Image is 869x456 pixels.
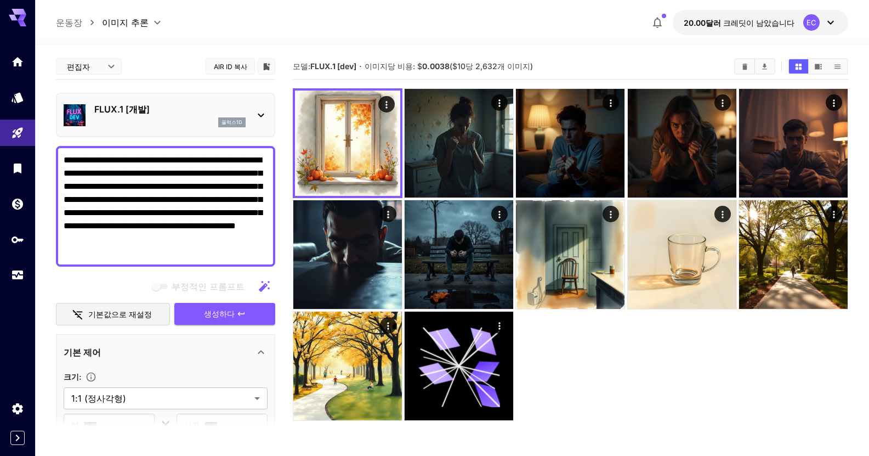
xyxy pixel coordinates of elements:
button: AIR ID 복사 [206,58,255,75]
div: 집 [11,55,24,69]
img: 2Q== [405,200,513,309]
div: 모델 [11,91,24,104]
div: 행위 [380,317,396,334]
font: ($10당 2,632개 이미지) [450,61,533,71]
font: 0.0038 [422,61,450,71]
button: 목록 보기로 이미지 표시 [828,59,847,74]
div: 지갑 [11,197,24,211]
img: 9k= [739,89,848,198]
div: 행위 [378,96,395,112]
font: 생성하다 [204,309,235,318]
font: FLUX.1 [개발] [94,104,150,115]
div: 행위 [603,94,620,111]
div: API 키 [11,233,24,246]
div: 행위 [714,94,731,111]
font: FLUX.1 [dev] [310,61,356,71]
button: 20.00달러EC [673,10,848,35]
font: AIR ID 복사 [214,63,247,71]
font: 이미지당 비용: $ [365,61,422,71]
img: Z [405,89,513,198]
div: 행위 [603,206,620,222]
font: 이미지 추론 [102,17,149,28]
a: 운동장 [56,16,82,29]
button: 사이드바 확장 [10,431,25,445]
img: Z [295,91,400,196]
font: 편집자 [67,62,90,71]
font: 운동장 [56,17,82,28]
div: 행위 [826,94,842,111]
font: 모델: [293,61,310,71]
img: 9k= [628,200,736,309]
font: EC [806,18,816,27]
img: Z [293,200,402,309]
font: 기본 제어 [64,347,101,358]
font: 부정적인 프롬프트 [172,281,245,292]
nav: 빵가루 [56,16,102,29]
font: 20.00달러 [684,18,721,27]
div: 도서관 [11,161,24,175]
div: 행위 [491,206,508,222]
div: 용법 [11,268,24,282]
img: Z [516,89,624,198]
div: 설정 [11,402,24,415]
font: 1:1 (정사각형) [71,393,126,404]
img: Z [739,200,848,309]
font: 플럭스1d [221,119,242,125]
div: 선명한 이미지모두 다운로드 [734,58,775,75]
div: 행위 [380,206,396,222]
font: 크기 [64,372,79,381]
button: 비디오 보기에서 이미지 표시 [809,59,828,74]
div: 행위 [491,94,508,111]
font: · [359,61,362,72]
div: 행위 [714,206,731,222]
div: 행위 [491,317,508,334]
div: 행위 [826,206,842,222]
button: 선명한 이미지 [735,59,754,74]
button: 생성된 이미지의 크기를 조정하려면 너비와 높이를 픽셀 단위로 지정하거나 미리 정의된 옵션 중에서 선택하세요. 이미지 크기는 64의 배수여야 합니다(예: 512x512, 102... [81,371,101,382]
div: 운동장 [11,126,24,140]
div: 그리드 보기로 이미지 표시비디오 보기에서 이미지 표시목록 보기로 이미지 표시 [788,58,848,75]
font: 크레딧이 남았습니다 [723,18,794,27]
div: FLUX.1 [개발]플럭스1d [64,98,268,132]
div: 20.00달러 [684,17,794,29]
button: 기본값으로 재설정 [56,303,170,325]
button: 모두 다운로드 [755,59,774,74]
img: 2Q== [293,312,402,420]
button: 라이브러리에 추가 [262,60,271,73]
font: : [79,372,81,381]
button: 그리드 보기로 이미지 표시 [789,59,808,74]
span: 부정적인 프롬프트는 선택한 모델과 호환되지 않습니다. [150,280,253,294]
div: 기본 제어 [64,339,268,365]
img: 9k= [516,200,624,309]
font: 기본값으로 재설정 [88,309,152,319]
button: 생성하다 [174,303,275,325]
img: 9k= [628,89,736,198]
